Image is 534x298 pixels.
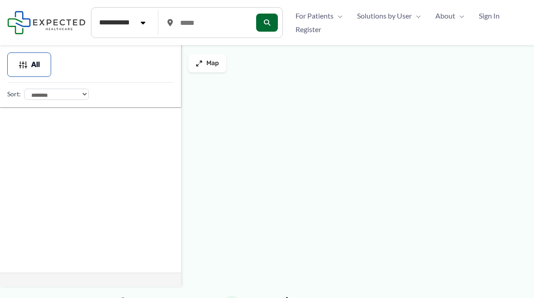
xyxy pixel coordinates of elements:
button: All [7,52,51,77]
span: For Patients [296,9,334,23]
label: Sort: [7,88,21,100]
span: Register [296,23,321,36]
a: AboutMenu Toggle [428,9,472,23]
button: Map [188,54,226,72]
span: Menu Toggle [455,9,464,23]
span: Solutions by User [357,9,412,23]
img: Filter [19,60,28,69]
span: Map [206,60,219,67]
a: Register [288,23,329,36]
img: Expected Healthcare Logo - side, dark font, small [7,11,86,34]
a: Sign In [472,9,507,23]
span: Menu Toggle [334,9,343,23]
span: All [31,61,40,68]
span: About [435,9,455,23]
span: Menu Toggle [412,9,421,23]
img: Maximize [195,60,203,67]
a: For PatientsMenu Toggle [288,9,350,23]
a: Solutions by UserMenu Toggle [350,9,428,23]
span: Sign In [479,9,500,23]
